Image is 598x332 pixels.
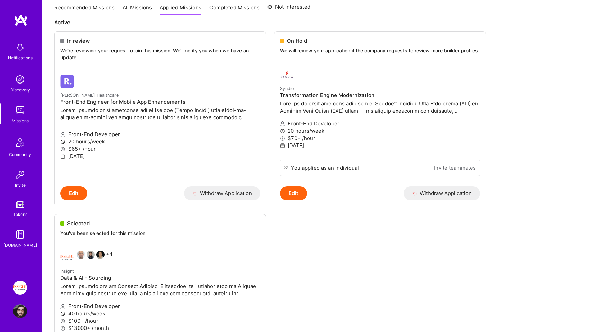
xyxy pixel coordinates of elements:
[280,92,480,98] h4: Transformation Engine Modernization
[280,129,285,134] i: icon Clock
[55,69,266,186] a: Roger Healthcare company logo[PERSON_NAME] HealthcareFront-End Engineer for Mobile App Enhancemen...
[267,3,310,15] a: Not Interested
[13,304,27,318] img: User Avatar
[280,186,307,200] button: Edit
[280,47,480,54] p: We will review your application if the company requests to review more builder profiles.
[54,4,115,15] a: Recommended Missions
[280,143,285,148] i: icon Calendar
[280,127,480,134] p: 20 hours/week
[274,62,486,160] a: Syndio company logoSyndioTransformation Engine ModernizationLore ips dolorsit ame cons adipiscin ...
[13,228,27,242] img: guide book
[434,164,476,172] a: Invite teammates
[11,304,29,318] a: User Avatar
[280,136,285,141] i: icon MoneyGray
[16,201,24,208] img: tokens
[60,147,65,152] i: icon MoneyGray
[13,211,27,218] div: Tokens
[60,131,260,138] p: Front-End Developer
[280,120,480,127] p: Front-End Developer
[287,37,307,44] span: On Hold
[10,86,30,94] div: Discovery
[280,100,480,114] p: Lore ips dolorsit ame cons adipiscin el Seddoe’t Incididu Utla Etdolorema (ALI) eni Adminim Veni ...
[12,134,28,151] img: Community
[280,142,480,149] p: [DATE]
[14,14,28,26] img: logo
[280,86,294,91] small: Syndio
[60,132,65,137] i: icon Applicant
[13,103,27,117] img: teamwork
[3,242,37,249] div: [DOMAIN_NAME]
[13,40,27,54] img: bell
[291,164,359,172] div: You applied as an individual
[60,154,65,159] i: icon Calendar
[60,75,74,88] img: Roger Healthcare company logo
[184,186,261,200] button: Withdraw Application
[67,37,90,44] span: In review
[60,93,119,98] small: [PERSON_NAME] Healthcare
[11,281,29,295] a: Insight Partners: Data & AI - Sourcing
[280,134,480,142] p: $70+ /hour
[404,186,480,200] button: Withdraw Application
[60,47,260,61] p: We're reviewing your request to join this mission. We'll notify you when we have an update.
[60,139,65,145] i: icon Clock
[280,68,294,82] img: Syndio company logo
[8,54,33,61] div: Notifications
[15,182,26,189] div: Invite
[60,152,260,160] p: [DATE]
[12,117,29,124] div: Missions
[160,4,201,15] a: Applied Missions
[60,99,260,105] h4: Front-End Engineer for Mobile App Enhancements
[280,121,285,126] i: icon Applicant
[13,72,27,86] img: discovery
[60,145,260,152] p: $65+ /hour
[60,106,260,121] p: Lorem Ipsumdolor si ametconse adi elitse doe (Tempo Incidi) utla etdol-ma-aliqua enim-admini veni...
[13,281,27,295] img: Insight Partners: Data & AI - Sourcing
[13,168,27,182] img: Invite
[60,138,260,145] p: 20 hours/week
[209,4,260,15] a: Completed Missions
[9,151,31,158] div: Community
[123,4,152,15] a: All Missions
[60,186,87,200] button: Edit
[54,19,586,26] p: Active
